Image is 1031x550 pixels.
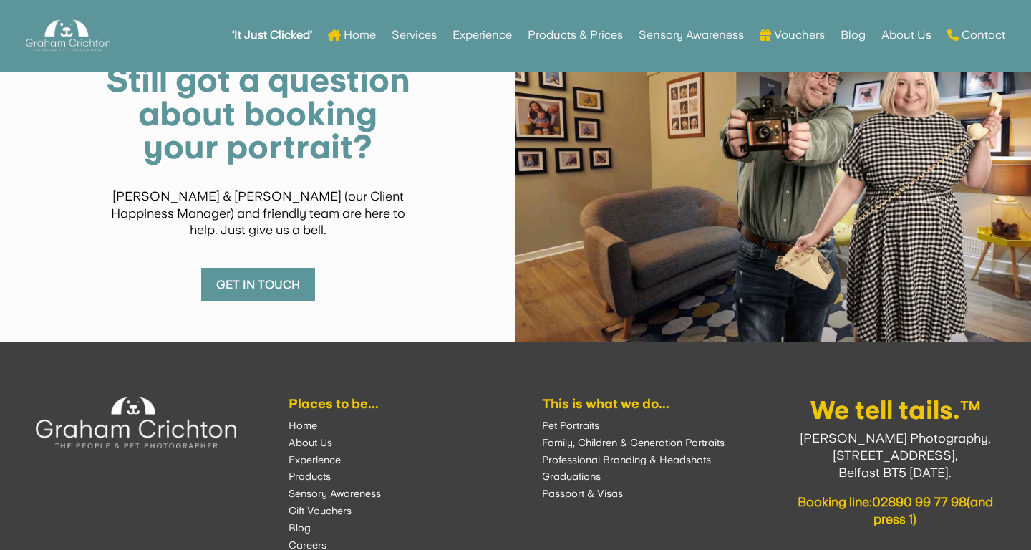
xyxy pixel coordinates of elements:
[542,471,601,482] a: Graduations
[841,7,866,63] a: Blog
[289,397,489,418] h6: Places to be...
[542,437,725,448] a: Family, Children & Generation Portraits
[289,420,317,431] a: Home
[111,188,405,238] span: [PERSON_NAME] & [PERSON_NAME] (our Client Happiness Manager) and friendly team are here to help. ...
[289,454,341,465] a: Experience
[328,7,376,63] a: Home
[833,448,958,463] span: [STREET_ADDRESS],
[542,488,623,499] a: Passport & Visas
[947,7,1005,63] a: Contact
[881,7,931,63] a: About Us
[639,7,744,63] a: Sensory Awareness
[289,471,331,482] a: Products
[795,397,995,430] h3: We tell tails.™
[201,268,315,301] a: Get in touch
[760,7,825,63] a: Vouchers
[392,7,437,63] a: Services
[452,7,512,63] a: Experience
[289,488,381,499] a: Sensory Awareness
[872,494,967,509] a: 02890 99 77 98
[26,16,110,55] img: Graham Crichton Photography Logo - Graham Crichton - Belfast Family & Pet Photography Studio
[289,437,332,448] a: About Us
[542,397,742,418] h6: This is what we do...
[542,420,599,431] a: Pet Portraits
[232,30,312,40] strong: ‘It Just Clicked’
[289,522,311,534] a: Blog
[36,397,236,448] img: Experience the Experience
[798,494,993,526] span: Booking line: (and press 1)
[103,64,412,170] h1: Still got a question about booking your portrait?
[542,454,711,465] a: Professional Branding & Headshots
[800,430,991,445] span: [PERSON_NAME] Photography,
[289,505,352,516] a: Gift Vouchers
[232,7,312,63] a: ‘It Just Clicked’
[838,465,952,480] span: Belfast BT5 [DATE].
[528,7,623,63] a: Products & Prices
